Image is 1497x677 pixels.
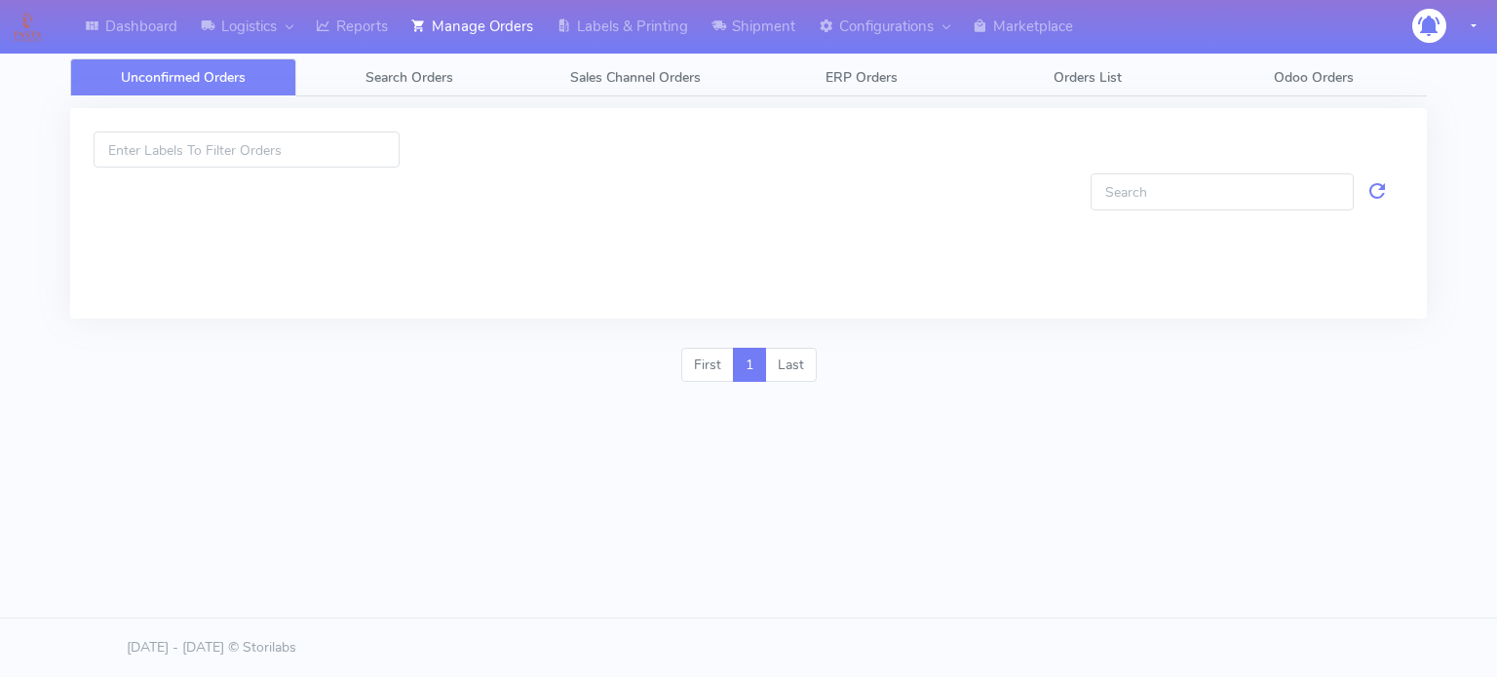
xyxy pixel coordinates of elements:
[365,68,453,87] span: Search Orders
[1274,68,1354,87] span: Odoo Orders
[1091,173,1354,209] input: Search
[94,132,400,168] input: Enter Labels To Filter Orders
[570,68,701,87] span: Sales Channel Orders
[70,58,1427,96] ul: Tabs
[733,348,766,383] a: 1
[825,68,898,87] span: ERP Orders
[1054,68,1122,87] span: Orders List
[121,68,246,87] span: Unconfirmed Orders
